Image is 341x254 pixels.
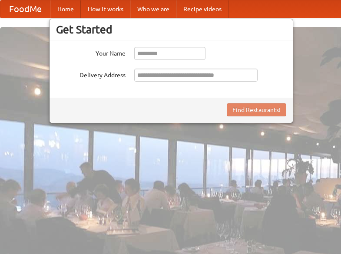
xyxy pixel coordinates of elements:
[176,0,228,18] a: Recipe videos
[81,0,130,18] a: How it works
[227,103,286,116] button: Find Restaurants!
[56,69,126,79] label: Delivery Address
[56,47,126,58] label: Your Name
[0,0,50,18] a: FoodMe
[56,23,286,36] h3: Get Started
[50,0,81,18] a: Home
[130,0,176,18] a: Who we are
